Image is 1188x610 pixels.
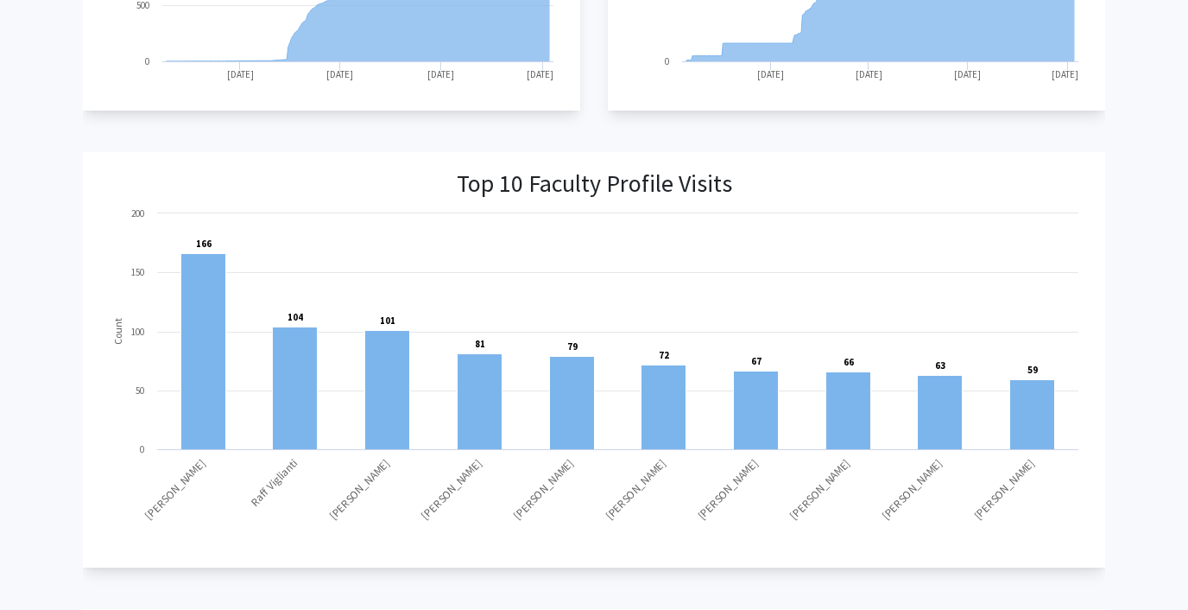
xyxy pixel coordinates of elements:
text: Count [111,318,124,345]
text: 50 [136,384,144,397]
text: 81 [475,338,485,350]
text: 150 [131,266,144,278]
text: [PERSON_NAME] [419,456,485,523]
text: [PERSON_NAME] [971,456,1038,523]
text: [PERSON_NAME] [787,456,853,523]
text: 0 [145,55,149,67]
text: [DATE] [757,68,784,80]
text: [DATE] [856,68,882,80]
text: 101 [380,315,395,327]
h3: Top 10 Faculty Profile Visits [457,169,732,199]
text: 63 [935,359,945,372]
text: [DATE] [327,68,354,80]
iframe: Chat [13,532,73,597]
text: 0 [140,443,144,455]
text: [DATE] [527,68,553,80]
text: Raff Viglianti [248,456,301,510]
text: 72 [659,349,669,361]
text: 200 [131,207,144,219]
text: 67 [751,355,761,367]
text: 79 [567,340,578,353]
text: [DATE] [954,68,981,80]
text: 66 [844,356,854,368]
text: 104 [288,311,303,323]
text: 100 [131,326,144,338]
text: 59 [1027,364,1038,376]
text: [DATE] [1052,68,1078,80]
text: [PERSON_NAME] [879,456,945,523]
text: [DATE] [227,68,254,80]
text: [PERSON_NAME] [695,456,761,523]
text: 166 [196,238,212,250]
text: [DATE] [428,68,455,80]
text: 0 [665,55,669,67]
text: [PERSON_NAME] [326,456,393,523]
text: [PERSON_NAME] [603,456,669,523]
text: [PERSON_NAME] [142,456,208,523]
text: [PERSON_NAME] [510,456,577,523]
